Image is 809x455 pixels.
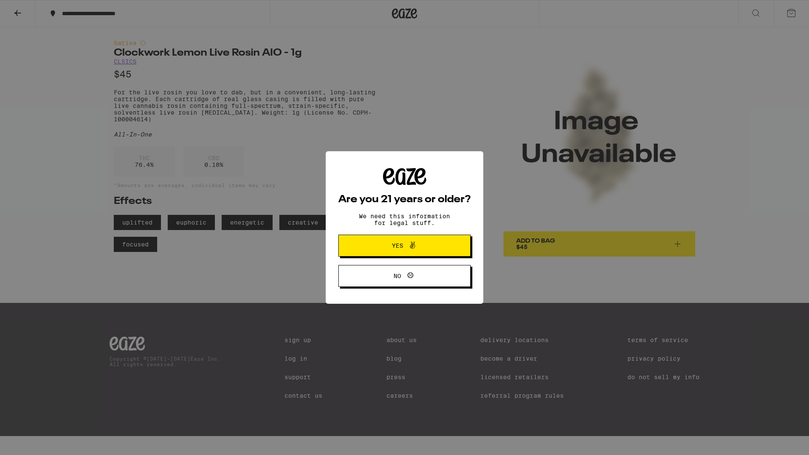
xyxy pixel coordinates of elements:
[394,273,401,279] span: No
[338,265,471,287] button: No
[338,235,471,257] button: Yes
[352,213,457,226] p: We need this information for legal stuff.
[756,430,801,451] iframe: Opens a widget where you can find more information
[338,195,471,205] h2: Are you 21 years or older?
[392,243,403,249] span: Yes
